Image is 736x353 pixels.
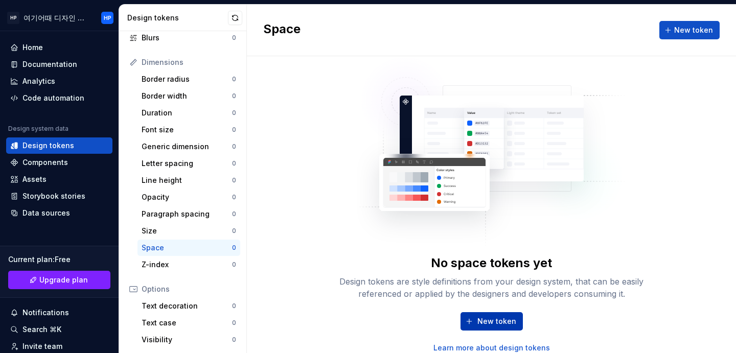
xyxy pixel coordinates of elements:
[232,109,236,117] div: 0
[142,33,232,43] div: Blurs
[137,332,240,348] a: Visibility0
[125,30,240,46] a: Blurs0
[232,227,236,235] div: 0
[137,122,240,138] a: Font size0
[137,88,240,104] a: Border width0
[6,56,112,73] a: Documentation
[137,223,240,239] a: Size0
[232,126,236,134] div: 0
[232,143,236,151] div: 0
[137,105,240,121] a: Duration0
[142,108,232,118] div: Duration
[22,59,77,69] div: Documentation
[431,255,552,271] div: No space tokens yet
[142,158,232,169] div: Letter spacing
[6,39,112,56] a: Home
[22,208,70,218] div: Data sources
[142,243,232,253] div: Space
[137,172,240,189] a: Line height0
[6,137,112,154] a: Design tokens
[142,142,232,152] div: Generic dimension
[22,324,61,335] div: Search ⌘K
[477,316,516,326] span: New token
[137,71,240,87] a: Border radius0
[22,93,84,103] div: Code automation
[232,336,236,344] div: 0
[7,12,19,24] div: HP
[39,275,88,285] span: Upgrade plan
[232,193,236,201] div: 0
[137,256,240,273] a: Z-index0
[232,319,236,327] div: 0
[232,34,236,42] div: 0
[104,14,111,22] div: HP
[142,57,236,67] div: Dimensions
[142,74,232,84] div: Border radius
[24,13,89,23] div: 여기어때 디자인 시스템
[22,191,85,201] div: Storybook stories
[22,308,69,318] div: Notifications
[263,21,301,39] h2: Space
[674,25,713,35] span: New token
[232,75,236,83] div: 0
[232,92,236,100] div: 0
[22,174,47,184] div: Assets
[6,188,112,204] a: Storybook stories
[433,343,550,353] a: Learn more about design tokens
[137,206,240,222] a: Paragraph spacing0
[232,302,236,310] div: 0
[232,176,236,184] div: 0
[328,275,655,300] div: Design tokens are style definitions from your design system, that can be easily referenced or app...
[137,240,240,256] a: Space0
[142,175,232,185] div: Line height
[659,21,720,39] button: New token
[142,209,232,219] div: Paragraph spacing
[137,155,240,172] a: Letter spacing0
[142,125,232,135] div: Font size
[142,284,236,294] div: Options
[8,254,110,265] div: Current plan : Free
[137,138,240,155] a: Generic dimension0
[232,244,236,252] div: 0
[137,189,240,205] a: Opacity0
[22,157,68,168] div: Components
[8,125,68,133] div: Design system data
[232,159,236,168] div: 0
[142,226,232,236] div: Size
[461,312,523,331] button: New token
[137,315,240,331] a: Text case0
[232,210,236,218] div: 0
[2,7,117,29] button: HP여기어때 디자인 시스템HP
[22,140,74,151] div: Design tokens
[142,301,232,311] div: Text decoration
[6,171,112,187] a: Assets
[127,13,228,23] div: Design tokens
[142,192,232,202] div: Opacity
[142,260,232,270] div: Z-index
[6,205,112,221] a: Data sources
[6,90,112,106] a: Code automation
[22,76,55,86] div: Analytics
[232,261,236,269] div: 0
[22,341,62,351] div: Invite team
[6,321,112,338] button: Search ⌘K
[137,298,240,314] a: Text decoration0
[142,335,232,345] div: Visibility
[6,304,112,321] button: Notifications
[22,42,43,53] div: Home
[8,271,110,289] a: Upgrade plan
[142,91,232,101] div: Border width
[142,318,232,328] div: Text case
[6,73,112,89] a: Analytics
[6,154,112,171] a: Components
